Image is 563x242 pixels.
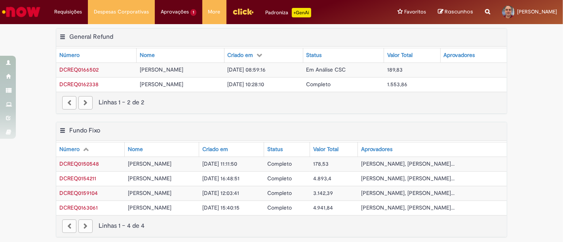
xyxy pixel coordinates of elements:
[445,8,473,15] span: Rascunhos
[140,81,183,88] span: [PERSON_NAME]
[59,160,99,167] a: Abrir Registro: DCREQ0150548
[59,146,80,153] div: Número
[517,8,557,15] span: [PERSON_NAME]
[140,66,183,73] span: [PERSON_NAME]
[59,175,96,182] span: DCREQ0154211
[59,66,99,73] span: DCREQ0166502
[190,9,196,16] span: 1
[202,146,228,153] div: Criado em
[387,51,413,59] div: Valor Total
[404,8,426,16] span: Favoritos
[361,204,455,211] span: [PERSON_NAME], [PERSON_NAME]...
[59,160,99,167] span: DCREQ0150548
[69,127,100,134] h2: Fundo Fixo
[267,160,292,167] span: Completo
[267,204,292,211] span: Completo
[69,33,113,41] h2: General Refund
[161,8,189,16] span: Aprovações
[202,160,237,167] span: [DATE] 11:11:50
[62,221,501,231] div: Linhas 1 − 4 de 4
[59,81,99,88] a: Abrir Registro: DCREQ0162338
[266,8,311,17] div: Padroniza
[292,8,311,17] p: +GenAi
[59,51,80,59] div: Número
[313,175,331,182] span: 4.893,4
[59,189,98,197] span: DCREQ0159104
[387,66,403,73] span: 189,83
[228,81,264,88] span: [DATE] 10:28:10
[228,51,253,59] div: Criado em
[361,189,455,197] span: [PERSON_NAME], [PERSON_NAME]...
[313,160,329,167] span: 178,53
[59,33,66,43] button: General Refund Menu de contexto
[128,204,171,211] span: [PERSON_NAME]
[59,204,98,211] a: Abrir Registro: DCREQ0163061
[128,146,143,153] div: Nome
[128,189,171,197] span: [PERSON_NAME]
[202,189,239,197] span: [DATE] 12:03:41
[62,98,501,107] div: Linhas 1 − 2 de 2
[56,92,507,113] nav: paginação
[59,127,66,137] button: Fundo Fixo Menu de contexto
[306,66,346,73] span: Em Análise CSC
[444,51,475,59] div: Aprovadores
[313,146,339,153] div: Valor Total
[387,81,407,88] span: 1.553,86
[208,8,221,16] span: More
[1,4,42,20] img: ServiceNow
[267,146,283,153] div: Status
[128,160,171,167] span: [PERSON_NAME]
[56,215,507,237] nav: paginação
[361,160,455,167] span: [PERSON_NAME], [PERSON_NAME]...
[361,146,392,153] div: Aprovadores
[228,66,266,73] span: [DATE] 08:59:16
[59,204,98,211] span: DCREQ0163061
[140,51,155,59] div: Nome
[59,189,98,197] a: Abrir Registro: DCREQ0159104
[306,51,322,59] div: Status
[232,6,254,17] img: click_logo_yellow_360x200.png
[202,175,240,182] span: [DATE] 16:48:51
[267,189,292,197] span: Completo
[94,8,149,16] span: Despesas Corporativas
[306,81,331,88] span: Completo
[59,81,99,88] span: DCREQ0162338
[361,175,455,182] span: [PERSON_NAME], [PERSON_NAME]...
[59,175,96,182] a: Abrir Registro: DCREQ0154211
[59,66,99,73] a: Abrir Registro: DCREQ0166502
[313,204,333,211] span: 4.941,84
[54,8,82,16] span: Requisições
[438,8,473,16] a: Rascunhos
[267,175,292,182] span: Completo
[202,204,240,211] span: [DATE] 15:40:15
[128,175,171,182] span: [PERSON_NAME]
[313,189,333,197] span: 3.142,39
